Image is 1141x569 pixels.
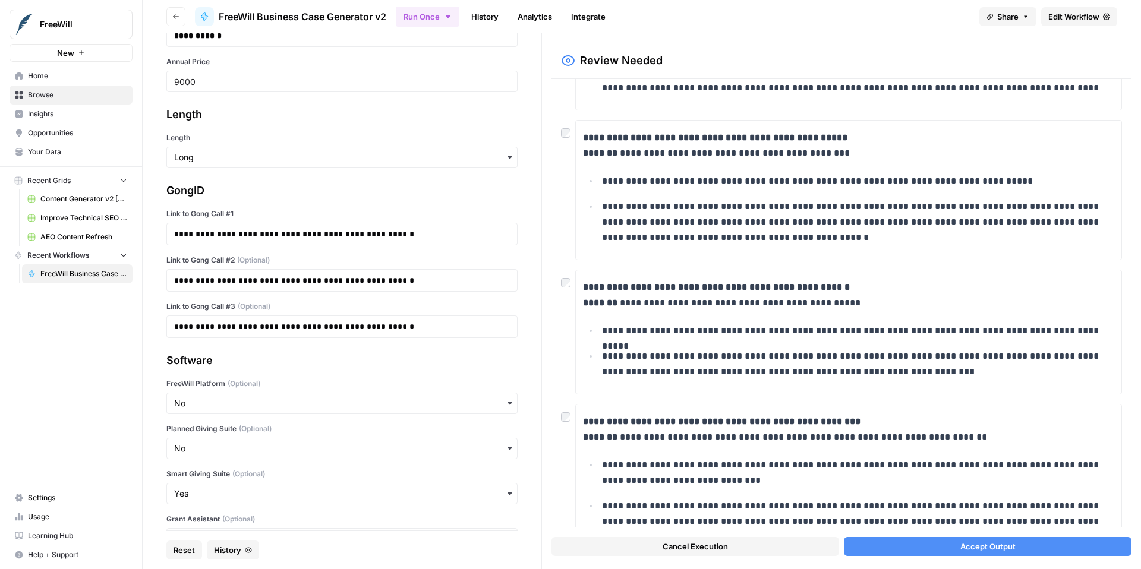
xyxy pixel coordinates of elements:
span: Opportunities [28,128,127,138]
span: Improve Technical SEO for Page [40,213,127,223]
span: Your Data [28,147,127,157]
span: FreeWill [40,18,112,30]
span: Learning Hub [28,530,127,541]
span: Usage [28,511,127,522]
button: Accept Output [844,537,1131,556]
span: History [214,544,241,556]
a: Integrate [564,7,613,26]
span: (Optional) [238,301,270,312]
img: FreeWill Logo [14,14,35,35]
span: Reset [174,544,195,556]
button: Recent Grids [10,172,133,189]
a: Improve Technical SEO for Page [22,208,133,227]
span: FreeWill Business Case Generator v2 [40,268,127,279]
a: Learning Hub [10,526,133,545]
span: Browse [28,90,127,100]
a: FreeWill Business Case Generator v2 [22,264,133,283]
a: AEO Content Refresh [22,227,133,246]
button: New [10,44,133,62]
a: Content Generator v2 [DRAFT] Test [22,189,133,208]
span: (Optional) [232,469,265,479]
span: Insights [28,109,127,119]
span: Edit Workflow [1048,11,1099,23]
input: Long [174,151,510,163]
input: No [174,397,510,409]
label: Grant Assistant [166,514,518,524]
button: Run Once [396,7,459,27]
button: Recent Workflows [10,246,133,264]
button: Cancel Execution [551,537,839,556]
h2: Review Needed [580,52,663,69]
button: Reset [166,540,202,559]
a: Home [10,67,133,86]
label: Planned Giving Suite [166,423,518,434]
input: No [174,442,510,454]
span: (Optional) [239,423,272,434]
button: Share [979,7,1036,26]
span: (Optional) [228,378,260,389]
div: Software [166,352,518,369]
a: FreeWill Business Case Generator v2 [195,7,386,26]
span: Recent Workflows [27,250,89,261]
a: Usage [10,507,133,526]
span: FreeWill Business Case Generator v2 [219,10,386,24]
input: Yes [174,488,510,500]
a: Browse [10,86,133,105]
div: Length [166,106,518,123]
span: (Optional) [222,514,255,524]
span: Cancel Execution [663,540,728,552]
label: Annual Price [166,56,518,67]
a: Analytics [510,7,559,26]
a: Opportunities [10,124,133,143]
label: Link to Gong Call #1 [166,208,518,219]
a: History [464,7,506,26]
label: Smart Giving Suite [166,469,518,479]
a: Insights [10,105,133,124]
span: New [57,47,74,59]
span: Help + Support [28,549,127,560]
label: Link to Gong Call #3 [166,301,518,312]
label: FreeWill Platform [166,378,518,389]
span: Accept Output [960,540,1016,552]
button: Help + Support [10,545,133,564]
span: Share [997,11,1019,23]
label: Link to Gong Call #2 [166,255,518,265]
span: Settings [28,492,127,503]
button: Workspace: FreeWill [10,10,133,39]
span: AEO Content Refresh [40,232,127,242]
label: Length [166,132,518,143]
button: History [207,540,259,559]
a: Your Data [10,143,133,162]
a: Settings [10,488,133,507]
a: Edit Workflow [1041,7,1117,26]
div: GongID [166,182,518,199]
span: (Optional) [237,255,270,265]
span: Recent Grids [27,175,71,186]
span: Content Generator v2 [DRAFT] Test [40,194,127,204]
span: Home [28,71,127,81]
